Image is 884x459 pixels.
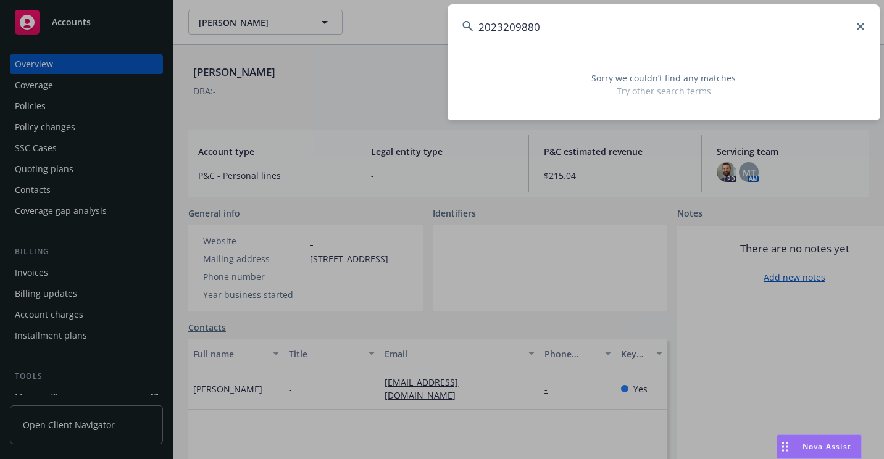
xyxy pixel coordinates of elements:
[462,85,865,97] span: Try other search terms
[448,4,880,49] input: Search...
[462,72,865,85] span: Sorry we couldn’t find any matches
[777,435,793,458] div: Drag to move
[777,434,862,459] button: Nova Assist
[803,441,851,452] span: Nova Assist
